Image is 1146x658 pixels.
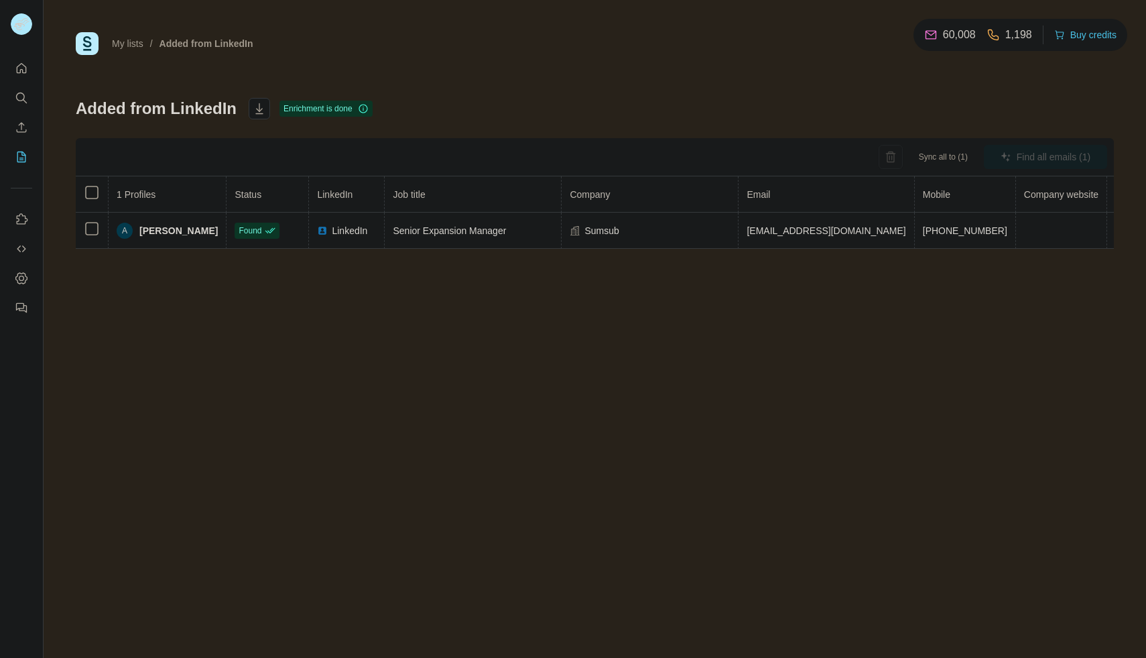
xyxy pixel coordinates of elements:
[923,225,1007,236] span: [PHONE_NUMBER]
[235,189,261,200] span: Status
[11,115,32,140] button: Enrich CSV
[570,189,610,200] span: Company
[160,37,253,50] div: Added from LinkedIn
[1054,25,1117,44] button: Buy credits
[112,38,143,49] a: My lists
[11,86,32,110] button: Search
[117,189,155,200] span: 1 Profiles
[139,224,218,237] span: [PERSON_NAME]
[393,189,425,200] span: Job title
[393,225,506,236] span: Senior Expansion Manager
[317,189,353,200] span: LinkedIn
[11,56,32,80] button: Quick start
[11,266,32,290] button: Dashboard
[76,98,237,119] h1: Added from LinkedIn
[279,101,373,117] div: Enrichment is done
[747,225,905,236] span: [EMAIL_ADDRESS][DOMAIN_NAME]
[76,32,99,55] img: Surfe Logo
[11,145,32,169] button: My lists
[584,224,619,237] span: Sumsub
[150,37,153,50] li: /
[747,189,770,200] span: Email
[1024,189,1098,200] span: Company website
[117,223,133,239] div: A
[239,225,261,237] span: Found
[332,224,367,237] span: LinkedIn
[909,147,977,167] button: Sync all to (1)
[11,207,32,231] button: Use Surfe on LinkedIn
[1005,27,1032,43] p: 1,198
[317,225,328,236] img: LinkedIn logo
[11,296,32,320] button: Feedback
[11,237,32,261] button: Use Surfe API
[923,189,950,200] span: Mobile
[919,151,968,163] span: Sync all to (1)
[943,27,976,43] p: 60,008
